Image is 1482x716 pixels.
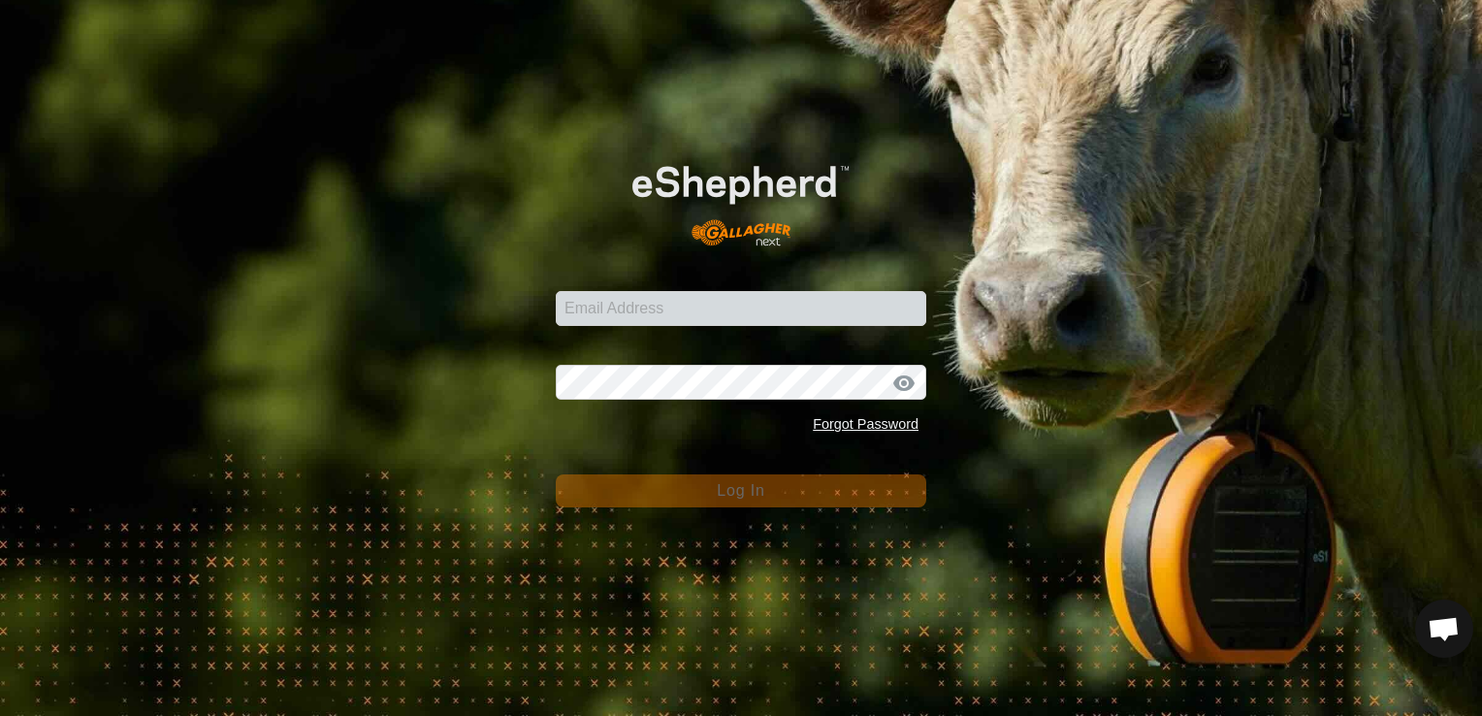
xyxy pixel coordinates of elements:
input: Email Address [556,291,926,326]
div: Open chat [1415,600,1473,658]
img: E-shepherd Logo [593,135,889,261]
span: Log In [717,482,764,499]
a: Forgot Password [813,416,918,432]
button: Log In [556,474,926,507]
